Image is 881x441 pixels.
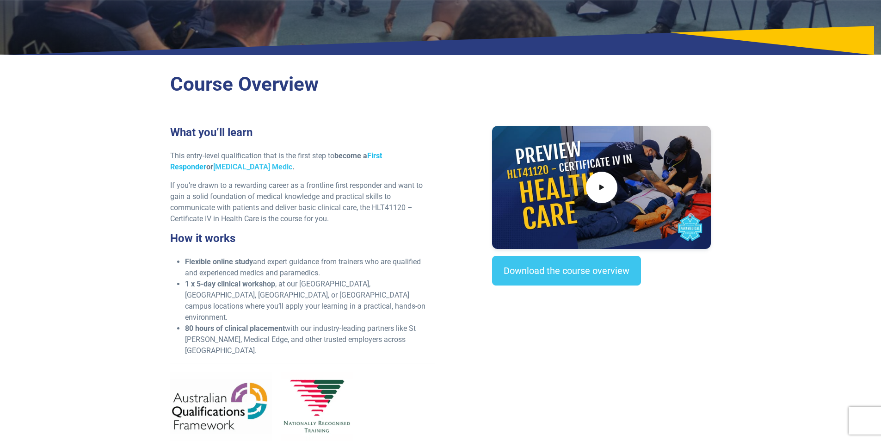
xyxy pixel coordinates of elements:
[170,180,435,224] p: If you’re drawn to a rewarding career as a frontline first responder and want to gain a solid fou...
[185,257,253,266] strong: Flexible online study
[185,279,435,323] li: , at our [GEOGRAPHIC_DATA], [GEOGRAPHIC_DATA], [GEOGRAPHIC_DATA], or [GEOGRAPHIC_DATA] campus loc...
[170,150,435,173] p: This entry-level qualification that is the first step to
[185,256,435,279] li: and expert guidance from trainers who are qualified and experienced medics and paramedics.
[170,73,711,96] h2: Course Overview
[185,280,275,288] strong: 1 x 5-day clinical workshop
[185,323,435,356] li: with our industry-leading partners like St [PERSON_NAME], Medical Edge, and other trusted employe...
[170,126,435,139] h3: What you’ll learn
[170,232,435,245] h3: How it works
[185,324,285,333] strong: 80 hours of clinical placement
[170,151,382,171] a: First Responder
[492,256,641,286] a: Download the course overview
[492,304,711,352] iframe: EmbedSocial Universal Widget
[213,162,292,171] a: [MEDICAL_DATA] Medic
[170,151,382,171] strong: become a or .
